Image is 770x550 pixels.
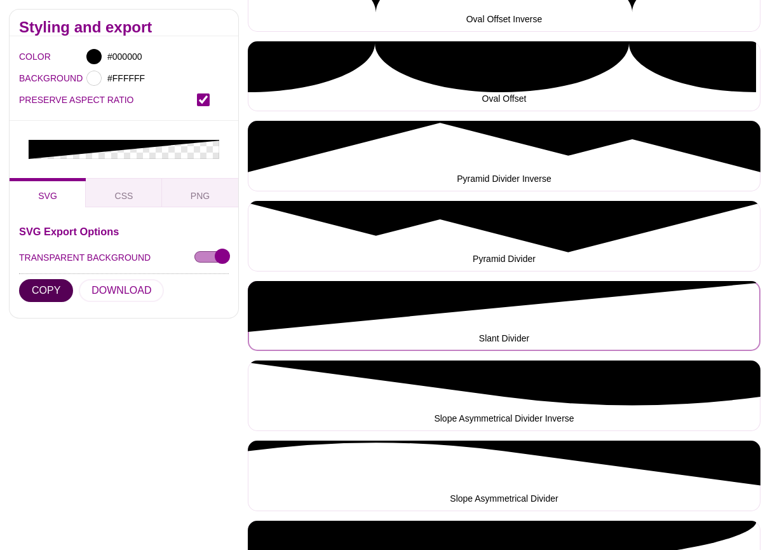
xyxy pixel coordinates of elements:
[19,249,151,266] label: TRANSPARENT BACKGROUND
[115,191,133,201] span: CSS
[248,441,760,511] button: Slope Asymmetrical Divider
[19,48,35,65] label: COLOR
[248,201,760,272] button: Pyramid Divider
[248,41,760,112] button: Oval Offset
[19,22,229,32] h2: Styling and export
[248,281,760,352] button: Slant Divider
[79,279,164,302] button: DOWNLOAD
[19,70,35,86] label: BACKGROUND
[19,92,197,108] label: PRESERVE ASPECT RATIO
[248,121,760,191] button: Pyramid Divider Inverse
[162,178,238,207] button: PNG
[19,279,73,302] button: COPY
[248,361,760,431] button: Slope Asymmetrical Divider Inverse
[86,178,162,207] button: CSS
[191,191,210,201] span: PNG
[19,226,229,237] h3: SVG Export Options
